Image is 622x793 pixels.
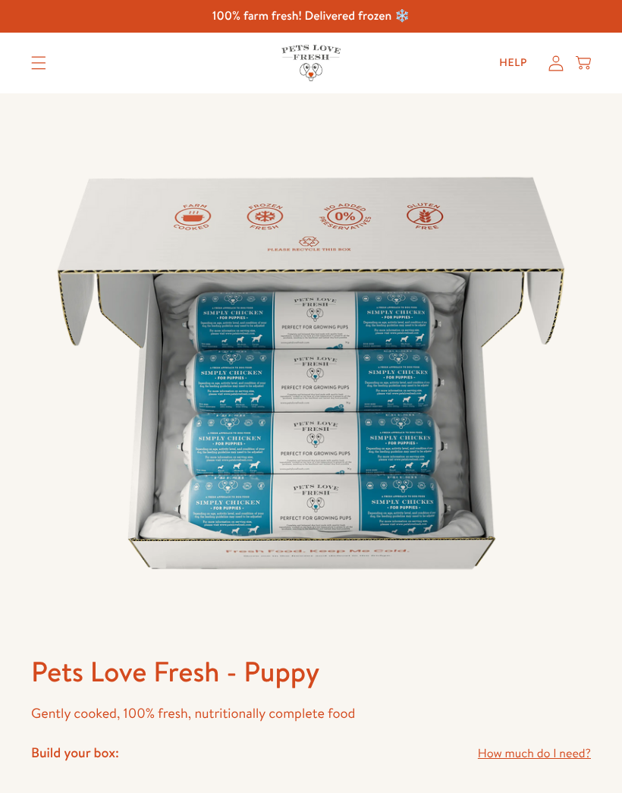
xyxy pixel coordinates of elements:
[19,44,58,82] summary: Translation missing: en.sections.header.menu
[31,93,591,653] img: Pets Love Fresh - Puppy
[478,744,591,764] a: How much do I need?
[487,48,539,78] a: Help
[31,653,591,690] h1: Pets Love Fresh - Puppy
[31,744,119,761] h4: Build your box:
[546,722,607,778] iframe: Gorgias live chat messenger
[281,45,341,80] img: Pets Love Fresh
[31,702,591,725] p: Gently cooked, 100% fresh, nutritionally complete food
